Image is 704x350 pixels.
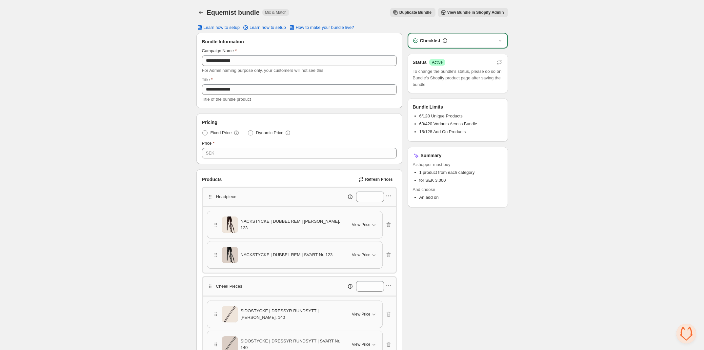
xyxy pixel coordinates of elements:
[296,25,354,30] span: How to make your bundle live?
[222,245,238,265] img: NACKSTYCKE | DUBBEL REM | SVART Nr. 123
[348,339,381,350] button: View Price
[676,324,696,343] a: Открытый чат
[413,59,427,66] h3: Status
[432,60,443,65] span: Active
[204,25,240,30] span: Learn how to setup
[241,218,344,231] span: NACKSTYCKE | DUBBEL REM | [PERSON_NAME]. 123
[421,152,442,159] h3: Summary
[216,194,236,200] p: Headpiece
[222,304,238,325] img: SIDOSTYCKE | DRESSYR RUNDSYTT | BRUN Nr. 140
[447,10,504,15] span: View Bundle in Shopify Admin
[192,23,244,32] button: Learn how to setup
[419,113,463,118] span: 6/128 Unique Products
[390,8,435,17] button: Duplicate Bundle
[202,97,251,102] span: Title of the bundle product
[399,10,432,15] span: Duplicate Bundle
[356,175,396,184] button: Refresh Prices
[207,9,260,16] h1: Equemist bundle
[265,10,287,15] span: Mix & Match
[413,104,443,110] h3: Bundle Limits
[352,342,370,347] span: View Price
[413,186,503,193] span: And choose
[196,8,206,17] button: Back
[250,25,286,30] span: Learn how to setup
[348,250,381,260] button: View Price
[352,252,370,257] span: View Price
[202,48,237,54] label: Campaign Name
[352,312,370,317] span: View Price
[419,194,503,201] li: An add on
[256,130,284,136] span: Dynamic Price
[202,176,222,183] span: Products
[348,309,381,319] button: View Price
[365,177,392,182] span: Refresh Prices
[202,76,213,83] label: Title
[348,219,381,230] button: View Price
[438,8,508,17] button: View Bundle in Shopify Admin
[285,23,358,32] button: How to make your bundle live?
[419,121,477,126] span: 63/420 Variants Across Bundle
[419,129,466,134] span: 15/128 Add On Products
[352,222,370,227] span: View Price
[202,119,217,126] span: Pricing
[420,37,440,44] h3: Checklist
[413,68,503,88] span: To change the bundle's status, please do so on Bundle's Shopify product page after saving the bundle
[216,283,242,290] p: Cheek Pieces
[202,38,244,45] span: Bundle Information
[222,215,238,235] img: NACKSTYCKE | DUBBEL REM | BRUN Nr. 123
[419,169,503,176] li: 1 product from each category
[238,23,290,32] a: Learn how to setup
[211,130,232,136] span: Fixed Price
[206,150,214,156] div: SEK
[241,252,333,258] span: NACKSTYCKE | DUBBEL REM | SVART Nr. 123
[419,177,503,184] li: for SEK 3,000
[202,68,323,73] span: For Admin naming purpose only, your customers will not see this
[241,308,344,321] span: SIDOSTYCKE | DRESSYR RUNDSYTT | [PERSON_NAME]. 140
[202,140,215,147] label: Price
[413,161,503,168] span: A shopper must buy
